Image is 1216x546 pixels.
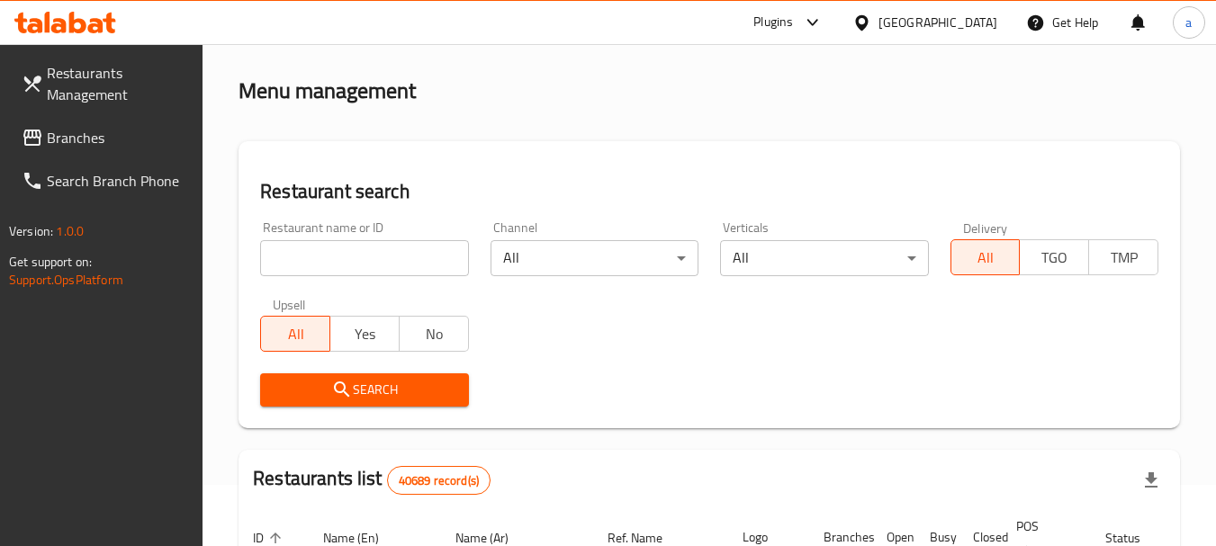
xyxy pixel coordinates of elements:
[720,240,928,276] div: All
[7,51,203,116] a: Restaurants Management
[260,316,330,352] button: All
[338,321,392,347] span: Yes
[878,13,997,32] div: [GEOGRAPHIC_DATA]
[950,239,1021,275] button: All
[753,12,793,33] div: Plugins
[7,116,203,159] a: Branches
[407,321,462,347] span: No
[260,373,468,407] button: Search
[9,250,92,273] span: Get support on:
[260,178,1158,205] h2: Restaurant search
[388,472,490,489] span: 40689 record(s)
[1027,245,1082,271] span: TGO
[47,62,189,105] span: Restaurants Management
[9,268,123,291] a: Support.OpsPlatform
[1185,13,1192,32] span: a
[1096,245,1151,271] span: TMP
[959,245,1013,271] span: All
[47,170,189,192] span: Search Branch Phone
[399,316,469,352] button: No
[1088,239,1158,275] button: TMP
[47,127,189,148] span: Branches
[273,298,306,310] label: Upsell
[491,240,698,276] div: All
[387,466,491,495] div: Total records count
[253,465,491,495] h2: Restaurants list
[239,76,416,105] h2: Menu management
[1130,459,1173,502] div: Export file
[329,316,400,352] button: Yes
[260,240,468,276] input: Search for restaurant name or ID..
[9,219,53,243] span: Version:
[56,219,84,243] span: 1.0.0
[268,321,323,347] span: All
[275,379,454,401] span: Search
[7,159,203,202] a: Search Branch Phone
[1019,239,1089,275] button: TGO
[963,221,1008,234] label: Delivery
